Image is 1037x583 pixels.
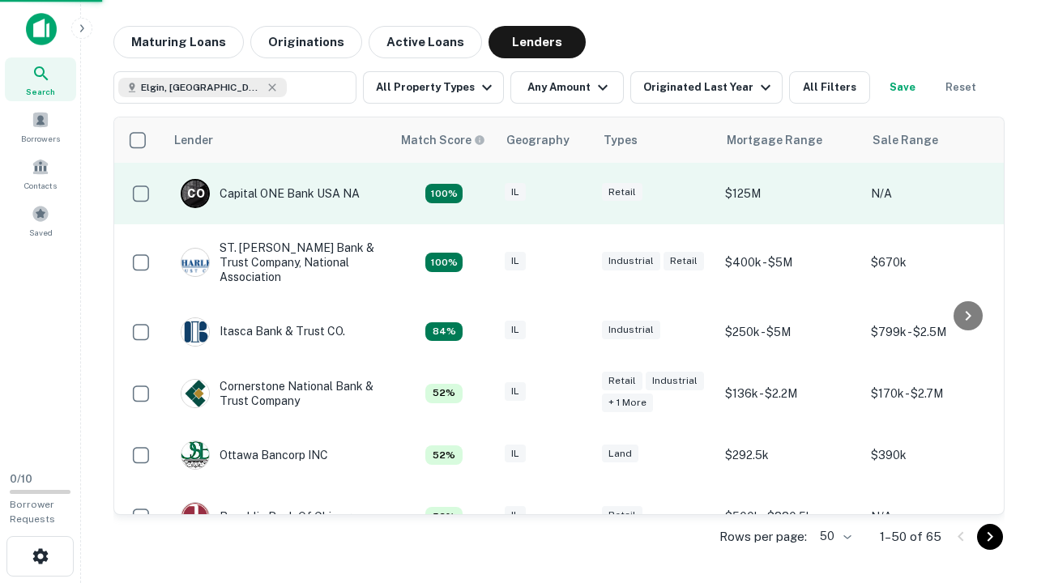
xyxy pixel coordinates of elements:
div: Retail [602,372,642,390]
td: $136k - $2.2M [717,363,863,424]
p: C O [187,185,204,202]
button: Save your search to get updates of matches that match your search criteria. [877,71,928,104]
th: Sale Range [863,117,1009,163]
div: Sale Range [873,130,938,150]
button: Originated Last Year [630,71,783,104]
img: picture [181,380,209,407]
td: $799k - $2.5M [863,301,1009,363]
div: 50 [813,525,854,548]
a: Search [5,57,76,101]
div: Capitalize uses an advanced AI algorithm to match your search with the best lender. The match sco... [425,184,463,203]
td: $125M [717,163,863,224]
a: Borrowers [5,104,76,148]
th: Capitalize uses an advanced AI algorithm to match your search with the best lender. The match sco... [391,117,497,163]
div: IL [505,382,526,401]
button: All Property Types [363,71,504,104]
span: Elgin, [GEOGRAPHIC_DATA], [GEOGRAPHIC_DATA] [141,80,262,95]
button: Go to next page [977,524,1003,550]
td: $292.5k [717,424,863,486]
th: Geography [497,117,594,163]
span: Contacts [24,179,57,192]
div: Retail [664,252,704,270]
img: picture [181,249,209,276]
button: Maturing Loans [113,26,244,58]
span: Search [26,85,55,98]
button: Originations [250,26,362,58]
div: Cornerstone National Bank & Trust Company [181,379,375,408]
div: Capitalize uses an advanced AI algorithm to match your search with the best lender. The match sco... [425,322,463,342]
a: Saved [5,198,76,242]
td: $400k - $5M [717,224,863,301]
div: Capitalize uses an advanced AI algorithm to match your search with the best lender. The match sco... [425,507,463,526]
th: Types [594,117,717,163]
div: Types [604,130,638,150]
td: $670k [863,224,1009,301]
button: Reset [935,71,987,104]
p: 1–50 of 65 [880,527,941,547]
div: IL [505,445,526,463]
th: Mortgage Range [717,117,863,163]
div: IL [505,321,526,339]
div: Industrial [602,321,660,339]
div: IL [505,506,526,525]
button: Lenders [489,26,586,58]
button: Active Loans [369,26,482,58]
td: N/A [863,163,1009,224]
div: Lender [174,130,213,150]
div: IL [505,183,526,202]
th: Lender [164,117,391,163]
div: Mortgage Range [727,130,822,150]
span: Saved [29,226,53,239]
div: Capitalize uses an advanced AI algorithm to match your search with the best lender. The match sco... [425,253,463,272]
img: picture [181,318,209,346]
td: $250k - $5M [717,301,863,363]
span: Borrower Requests [10,499,55,525]
p: Rows per page: [719,527,807,547]
button: Any Amount [510,71,624,104]
div: Retail [602,183,642,202]
div: IL [505,252,526,270]
div: Capital ONE Bank USA NA [181,179,360,208]
div: Retail [602,506,642,525]
div: Industrial [646,372,704,390]
td: N/A [863,486,1009,547]
div: ST. [PERSON_NAME] Bank & Trust Company, National Association [181,240,375,285]
div: Capitalize uses an advanced AI algorithm to match your search with the best lender. The match sco... [425,445,463,465]
div: Republic Bank Of Chicago [181,502,358,531]
span: 0 / 10 [10,473,32,485]
div: Ottawa Bancorp INC [181,440,328,470]
div: Capitalize uses an advanced AI algorithm to match your search with the best lender. The match sco... [401,131,485,149]
div: Itasca Bank & Trust CO. [181,317,345,347]
td: $390k [863,424,1009,486]
a: Contacts [5,151,76,195]
div: Geography [506,130,570,150]
h6: Match Score [401,131,482,149]
td: $170k - $2.7M [863,363,1009,424]
img: picture [181,441,209,469]
img: capitalize-icon.png [26,13,57,45]
div: Land [602,445,638,463]
img: picture [181,503,209,530]
td: $500k - $880.5k [717,486,863,547]
iframe: Chat Widget [956,453,1037,531]
div: Industrial [602,252,660,270]
span: Borrowers [21,132,60,145]
button: All Filters [789,71,870,104]
div: Originated Last Year [643,78,775,97]
div: + 1 more [602,394,653,412]
div: Capitalize uses an advanced AI algorithm to match your search with the best lender. The match sco... [425,384,463,403]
